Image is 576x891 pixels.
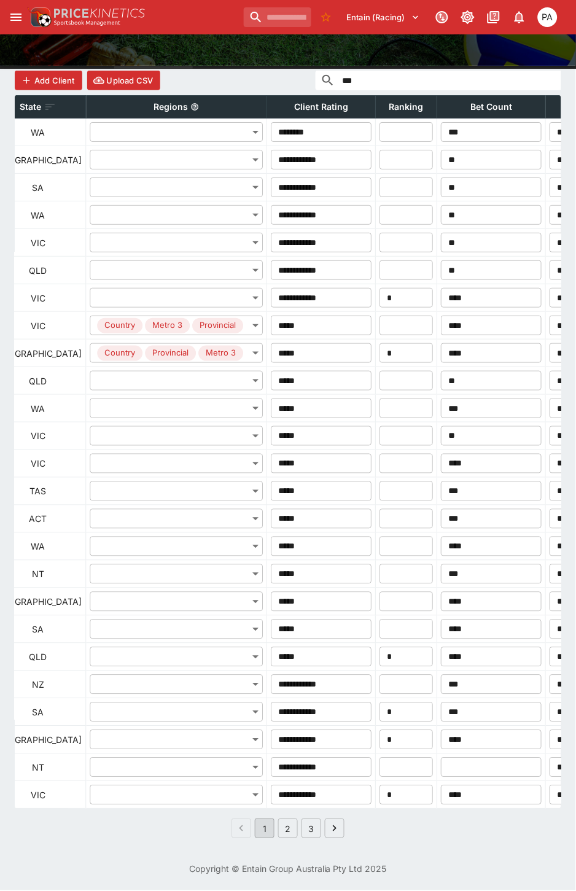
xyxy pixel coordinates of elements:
button: Peter Addley [534,4,561,31]
th: Ranking [376,96,437,119]
img: Sportsbook Management [54,20,120,26]
svg: Regions which the autoroll setting will apply to. More than one can be selected to apply to multi... [190,103,199,111]
button: page 1 [255,819,274,839]
button: Upload CSV [87,71,161,90]
input: search [244,7,311,27]
button: open drawer [5,6,27,28]
div: Peter Addley [538,7,558,27]
button: Connected to PK [431,6,453,28]
button: Select Tenant [340,7,427,27]
button: Add Client [15,71,82,90]
img: PriceKinetics [54,9,145,18]
span: Provincial [192,319,243,332]
p: Regions [154,99,188,114]
button: Go to next page [325,819,344,839]
button: No Bookmarks [316,7,336,27]
span: Country [97,347,142,359]
button: Go to page 2 [278,819,298,839]
p: State [20,99,41,114]
span: Country [97,319,142,332]
th: Client Rating [267,96,376,119]
button: Notifications [508,6,531,28]
button: Go to page 3 [302,819,321,839]
th: Bet Count [437,96,546,119]
nav: pagination navigation [230,819,346,839]
span: Metro 3 [198,347,243,359]
button: Toggle light/dark mode [457,6,479,28]
img: PriceKinetics Logo [27,5,52,29]
span: Metro 3 [145,319,190,332]
button: Documentation [483,6,505,28]
span: Provincial [145,347,196,359]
